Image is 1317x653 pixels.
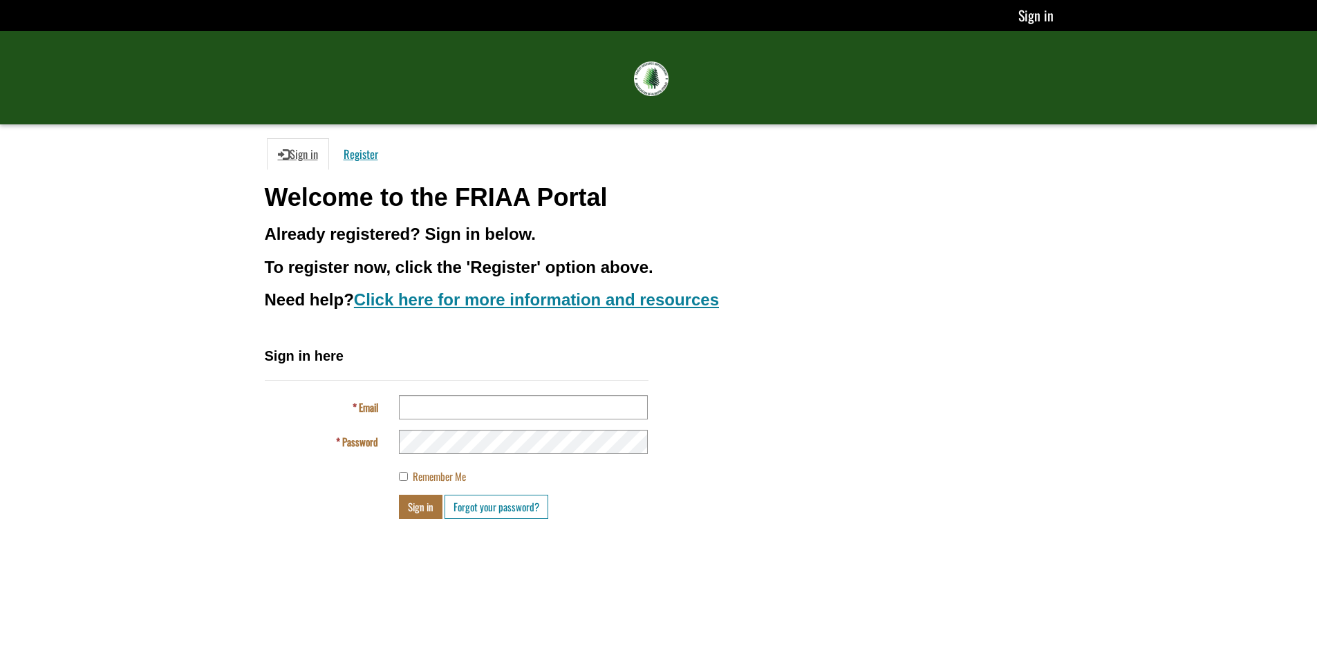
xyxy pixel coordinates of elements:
a: Forgot your password? [445,495,548,519]
a: Sign in [267,138,329,170]
h3: Need help? [265,291,1053,309]
span: Email [359,399,378,415]
input: Remember Me [399,472,408,481]
img: FRIAA Submissions Portal [634,61,669,96]
h3: To register now, click the 'Register' option above. [265,258,1053,276]
span: Password [342,434,378,449]
h1: Welcome to the FRIAA Portal [265,184,1053,211]
a: Click here for more information and resources [354,290,719,309]
span: Remember Me [413,469,466,484]
a: Sign in [1018,5,1054,26]
h3: Already registered? Sign in below. [265,225,1053,243]
a: Register [333,138,389,170]
span: Sign in here [265,348,344,363]
button: Sign in [399,495,442,519]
